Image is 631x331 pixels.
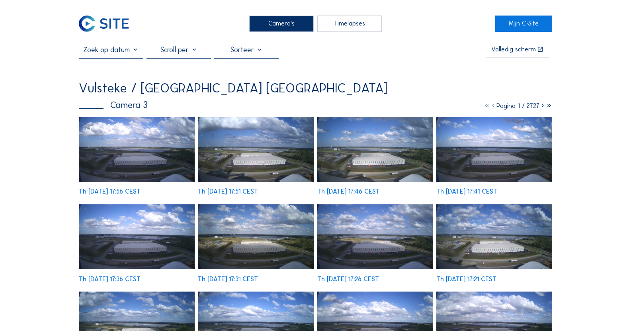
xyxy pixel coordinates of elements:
img: image_52856100 [79,204,195,270]
div: Th [DATE] 17:36 CEST [79,276,141,282]
div: Th [DATE] 17:51 CEST [198,188,258,195]
div: Th [DATE] 17:21 CEST [436,276,496,282]
img: image_52856370 [317,117,433,182]
a: C-SITE Logo [79,16,136,32]
div: Vulsteke / [GEOGRAPHIC_DATA] [GEOGRAPHIC_DATA] [79,82,387,94]
img: image_52856237 [436,117,552,182]
div: Th [DATE] 17:56 CEST [79,188,141,195]
img: image_52856501 [198,117,314,182]
div: Th [DATE] 17:26 CEST [317,276,379,282]
img: image_52855696 [436,204,552,270]
input: Zoek op datum 󰅀 [79,45,143,54]
img: image_52855829 [317,204,433,270]
div: Timelapses [317,16,382,32]
div: Camera's [249,16,314,32]
div: Volledig scherm [491,46,536,53]
img: image_52855968 [198,204,314,270]
a: Mijn C-Site [495,16,552,32]
img: image_52856639 [79,117,195,182]
span: Pagina 1 / 2727 [496,102,539,110]
div: Th [DATE] 17:31 CEST [198,276,258,282]
img: C-SITE Logo [79,16,128,32]
div: Camera 3 [79,100,148,110]
div: Th [DATE] 17:46 CEST [317,188,380,195]
div: Th [DATE] 17:41 CEST [436,188,497,195]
